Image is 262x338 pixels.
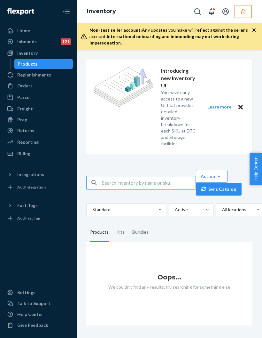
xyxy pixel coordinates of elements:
div: Talk to Support [17,300,50,307]
span: Non-test seller account: [89,27,142,33]
div: Inbounds [17,38,37,45]
a: Inbounds121 [4,36,73,47]
a: Settings [4,287,73,298]
a: Prep [4,115,73,125]
a: Add Integration [4,182,73,192]
button: Talk to Support [4,298,73,309]
div: 121 [61,38,71,45]
a: Inventory [87,8,116,15]
button: Close Navigation [60,5,73,18]
div: Action [201,173,223,180]
button: Integrations [4,169,73,180]
ol: breadcrumbs [82,2,121,21]
div: Reporting [17,139,39,145]
div: Returns [17,127,34,134]
a: Inventory [4,48,73,58]
div: Fast Tags [17,202,38,209]
a: Home [4,26,73,36]
div: Home [17,28,30,34]
div: Replenishments [17,72,51,78]
div: Add Fast Tag [17,215,40,221]
div: Help Center [17,311,43,318]
button: Give Feedback [4,320,73,330]
div: Any updates you make will reflect against the seller's account. [89,27,252,46]
div: Prep [17,117,27,123]
p: You have early access to a new UI that provides detailed inventory breakdown for each SKU at DTC ... [161,89,196,147]
div: Parcel [17,94,31,101]
a: Parcel [4,92,73,102]
div: Orders [17,83,33,89]
div: Inventory [17,50,38,56]
button: Open account menu [219,5,232,18]
button: Learn more [203,103,235,111]
div: Settings [17,289,35,296]
a: Products [14,59,73,69]
div: Freight [17,106,33,112]
a: Replenishments [4,70,73,80]
span: International onboarding and inbounding may not work during impersonation. [89,34,239,45]
img: new-reports-banner-icon.82668bd98b6a51aee86340f2a7b77ae3.png [94,67,153,107]
button: Open notifications [205,5,218,18]
button: Close [236,103,245,111]
p: We couldn't find any results, try searching for something else [86,284,252,290]
h1: Oops... [86,274,252,281]
a: Billing [4,149,73,159]
iframe: Opens a widget where you can chat to one of our agents [240,319,256,335]
div: Integrations [17,171,44,178]
input: Search inventory by name or sku [102,176,196,189]
input: Active [174,206,175,213]
a: Freight [4,104,73,114]
button: Help Center [250,153,262,185]
a: Reporting [4,137,73,147]
div: Billing [17,150,30,157]
a: Orders [4,81,73,91]
button: Sync Catalog [196,183,242,196]
div: Give Feedback [17,322,48,328]
button: Fast Tags [4,200,73,211]
a: Add Fast Tag [4,213,73,223]
a: Help Center [4,309,73,319]
div: Products [18,61,37,67]
a: Returns [4,125,73,136]
div: Kits [116,224,125,242]
div: Bundles [132,224,149,242]
button: Action [196,170,227,183]
div: Add Integration [17,184,46,190]
div: Products [90,224,109,242]
img: Flexport logo [7,8,34,15]
button: Open Search Box [191,5,204,18]
p: Introducing new Inventory UI [161,67,196,89]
